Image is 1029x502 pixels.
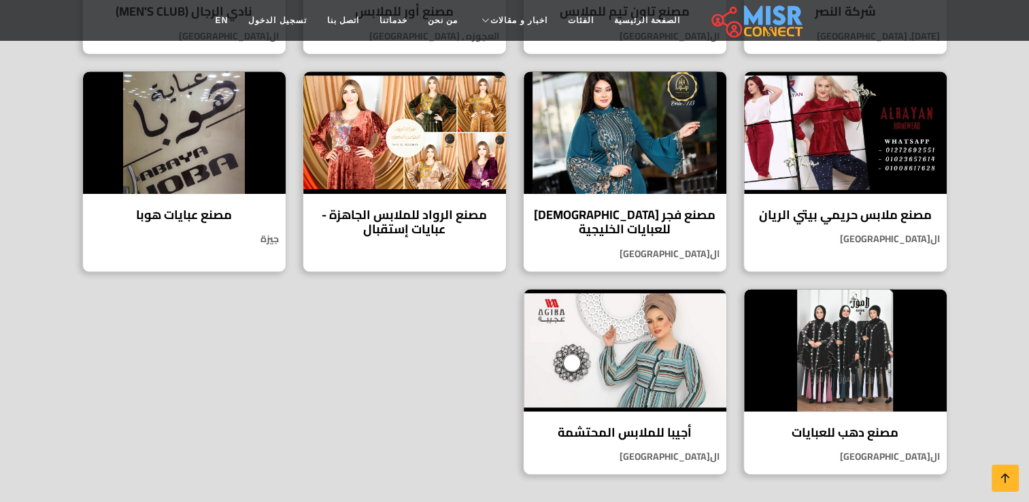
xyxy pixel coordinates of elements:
img: أجيبا للملابس المحتشمة [524,289,726,412]
p: ال[GEOGRAPHIC_DATA] [744,450,947,464]
h4: مصنع فجر [DEMOGRAPHIC_DATA] للعبايات الخليجية [534,207,716,237]
a: مصنع فجر الإسلام للعبايات الخليجية مصنع فجر [DEMOGRAPHIC_DATA] للعبايات الخليجية ال[GEOGRAPHIC_DATA] [515,71,735,272]
a: خدماتنا [369,7,418,33]
a: تسجيل الدخول [238,7,316,33]
a: الفئات [558,7,604,33]
a: مصنع عبايات هوبا مصنع عبايات هوبا جيزة [74,71,294,272]
img: مصنع ملابس حريمي بيتي الريان [744,71,947,194]
h4: أجيبا للملابس المحتشمة [534,425,716,440]
a: مصنع دهب للعبايات مصنع دهب للعبايات ال[GEOGRAPHIC_DATA] [735,288,956,475]
p: [DATE], [GEOGRAPHIC_DATA] [744,29,947,44]
img: مصنع الرواد للملابس الجاهزة - عبايات إستقبال [303,71,506,194]
p: ال[GEOGRAPHIC_DATA] [744,232,947,246]
a: اخبار و مقالات [468,7,558,33]
a: مصنع الرواد للملابس الجاهزة - عبايات إستقبال مصنع الرواد للملابس الجاهزة - عبايات إستقبال [294,71,515,272]
a: من نحن [418,7,468,33]
p: ال[GEOGRAPHIC_DATA] [524,450,726,464]
h4: مصنع دهب للعبايات [754,425,937,440]
h4: مصنع الرواد للملابس الجاهزة - عبايات إستقبال [314,207,496,237]
p: ال[GEOGRAPHIC_DATA] [524,247,726,261]
a: EN [205,7,239,33]
a: مصنع ملابس حريمي بيتي الريان مصنع ملابس حريمي بيتي الريان ال[GEOGRAPHIC_DATA] [735,71,956,272]
img: مصنع فجر الإسلام للعبايات الخليجية [524,71,726,194]
img: main.misr_connect [711,3,803,37]
img: مصنع دهب للعبايات [744,289,947,412]
a: الصفحة الرئيسية [604,7,690,33]
p: ال[GEOGRAPHIC_DATA] [83,29,286,44]
h4: مصنع عبايات هوبا [93,207,275,222]
p: جيزة [83,232,286,246]
a: اتصل بنا [317,7,369,33]
h4: مصنع ملابس حريمي بيتي الريان [754,207,937,222]
a: أجيبا للملابس المحتشمة أجيبا للملابس المحتشمة ال[GEOGRAPHIC_DATA] [515,288,735,475]
img: مصنع عبايات هوبا [83,71,286,194]
span: اخبار و مقالات [490,14,547,27]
